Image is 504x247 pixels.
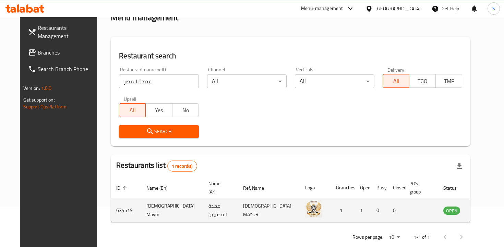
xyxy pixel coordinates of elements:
[386,76,407,86] span: All
[352,233,383,242] p: Rows per page:
[148,105,169,115] span: Yes
[172,103,199,117] button: No
[443,207,460,215] span: OPEN
[168,163,197,169] span: 1 record(s)
[119,51,462,61] h2: Restaurant search
[387,67,405,72] label: Delivery
[38,48,98,57] span: Branches
[413,233,430,242] p: 1-1 of 1
[23,20,104,44] a: Restaurants Management
[208,179,229,196] span: Name (Ar)
[38,65,98,73] span: Search Branch Phone
[23,102,67,111] a: Support.OpsPlatform
[355,177,371,198] th: Open
[116,160,197,172] h2: Restaurants list
[119,103,146,117] button: All
[167,161,197,172] div: Total records count
[371,198,387,223] td: 0
[331,177,355,198] th: Branches
[41,84,52,93] span: 1.0.0
[124,127,193,136] span: Search
[116,184,129,192] span: ID
[301,4,343,13] div: Menu-management
[23,44,104,61] a: Branches
[386,232,403,243] div: Rows per page:
[383,74,409,88] button: All
[439,76,459,86] span: TMP
[387,198,404,223] td: 0
[23,95,55,104] span: Get support on:
[238,198,300,223] td: [DEMOGRAPHIC_DATA] MAYOR
[23,61,104,77] a: Search Branch Phone
[492,5,495,12] span: S
[300,177,331,198] th: Logo
[409,179,430,196] span: POS group
[387,177,404,198] th: Closed
[111,12,178,23] h2: Menu management
[435,74,462,88] button: TMP
[355,198,371,223] td: 1
[111,198,141,223] td: 634519
[295,74,374,88] div: All
[146,184,177,192] span: Name (En)
[451,158,468,174] div: Export file
[243,184,273,192] span: Ref. Name
[119,74,199,88] input: Search for restaurant name or ID..
[443,184,466,192] span: Status
[207,74,287,88] div: All
[175,105,196,115] span: No
[203,198,238,223] td: عمدة المصريين
[412,76,433,86] span: TGO
[122,105,143,115] span: All
[409,74,436,88] button: TGO
[443,207,460,215] div: OPEN
[119,125,199,138] button: Search
[371,177,387,198] th: Busy
[145,103,172,117] button: Yes
[111,177,497,223] table: enhanced table
[375,5,421,12] div: [GEOGRAPHIC_DATA]
[305,200,322,217] img: Egyptians Mayor
[141,198,203,223] td: [DEMOGRAPHIC_DATA] Mayor
[38,24,98,40] span: Restaurants Management
[23,84,40,93] span: Version:
[331,198,355,223] td: 1
[124,96,136,101] label: Upsell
